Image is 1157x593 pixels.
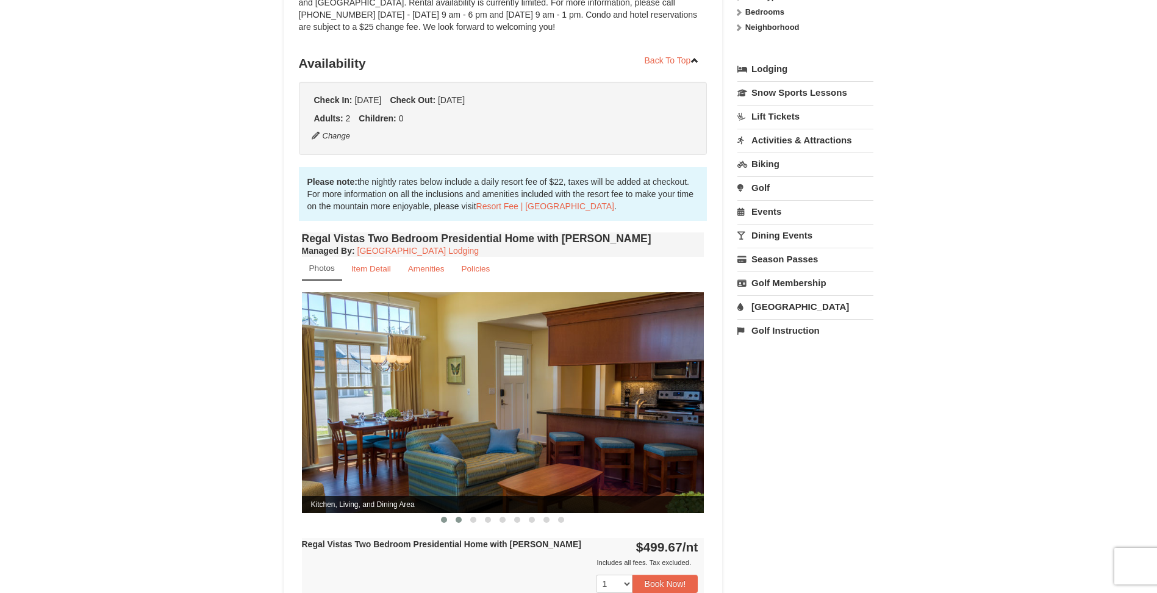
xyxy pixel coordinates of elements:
a: Golf Membership [737,271,873,294]
img: Kitchen, Living, and Dining Area [302,292,704,512]
strong: Check Out: [390,95,435,105]
a: Golf Instruction [737,319,873,342]
span: [DATE] [354,95,381,105]
a: Item Detail [343,257,399,281]
strong: Please note: [307,177,357,187]
span: 0 [399,113,404,123]
small: Policies [461,264,490,273]
div: Includes all fees. Tax excluded. [302,556,698,569]
a: Events [737,200,873,223]
small: Photos [309,264,335,273]
strong: Bedrooms [745,7,784,16]
strong: $499.67 [636,540,698,554]
span: [DATE] [438,95,465,105]
a: Photos [302,257,342,281]
strong: Children: [359,113,396,123]
strong: Neighborhood [745,23,800,32]
a: Lift Tickets [737,105,873,128]
div: the nightly rates below include a daily resort fee of $22, taxes will be added at checkout. For m... [299,167,707,221]
a: Snow Sports Lessons [737,81,873,104]
a: Activities & Attractions [737,129,873,151]
span: /nt [682,540,698,554]
h3: Availability [299,51,707,76]
small: Item Detail [351,264,391,273]
span: Kitchen, Living, and Dining Area [302,496,704,513]
a: Resort Fee | [GEOGRAPHIC_DATA] [476,201,614,211]
a: Amenities [400,257,453,281]
strong: : [302,246,355,256]
a: Back To Top [637,51,707,70]
span: Managed By [302,246,352,256]
a: Lodging [737,58,873,80]
a: Biking [737,153,873,175]
a: [GEOGRAPHIC_DATA] Lodging [357,246,479,256]
a: Golf [737,176,873,199]
strong: Regal Vistas Two Bedroom Presidential Home with [PERSON_NAME] [302,539,581,549]
a: Policies [453,257,498,281]
small: Amenities [408,264,445,273]
a: Season Passes [737,248,873,270]
a: [GEOGRAPHIC_DATA] [737,295,873,318]
span: 2 [346,113,351,123]
strong: Check In: [314,95,353,105]
strong: Adults: [314,113,343,123]
button: Change [311,129,351,143]
h4: Regal Vistas Two Bedroom Presidential Home with [PERSON_NAME] [302,232,704,245]
a: Dining Events [737,224,873,246]
button: Book Now! [632,575,698,593]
